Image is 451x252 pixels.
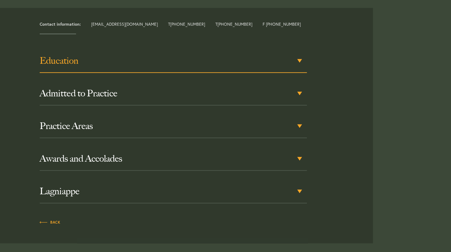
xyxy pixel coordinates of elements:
a: [PHONE_NUMBER] [217,21,252,27]
h3: Education [40,55,307,66]
span: T [215,22,252,26]
h3: Admitted to Practice [40,88,307,99]
span: Back [40,221,60,224]
strong: Contact information: [40,21,81,27]
a: [EMAIL_ADDRESS][DOMAIN_NAME] [91,21,158,27]
h3: Awards and Accolades [40,153,307,164]
h3: Lagniappe [40,186,307,197]
span: T [168,22,205,26]
a: [PHONE_NUMBER] [170,21,205,27]
h3: Practice Areas [40,121,307,131]
a: Back [40,218,60,225]
span: F [PHONE_NUMBER] [263,22,301,26]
